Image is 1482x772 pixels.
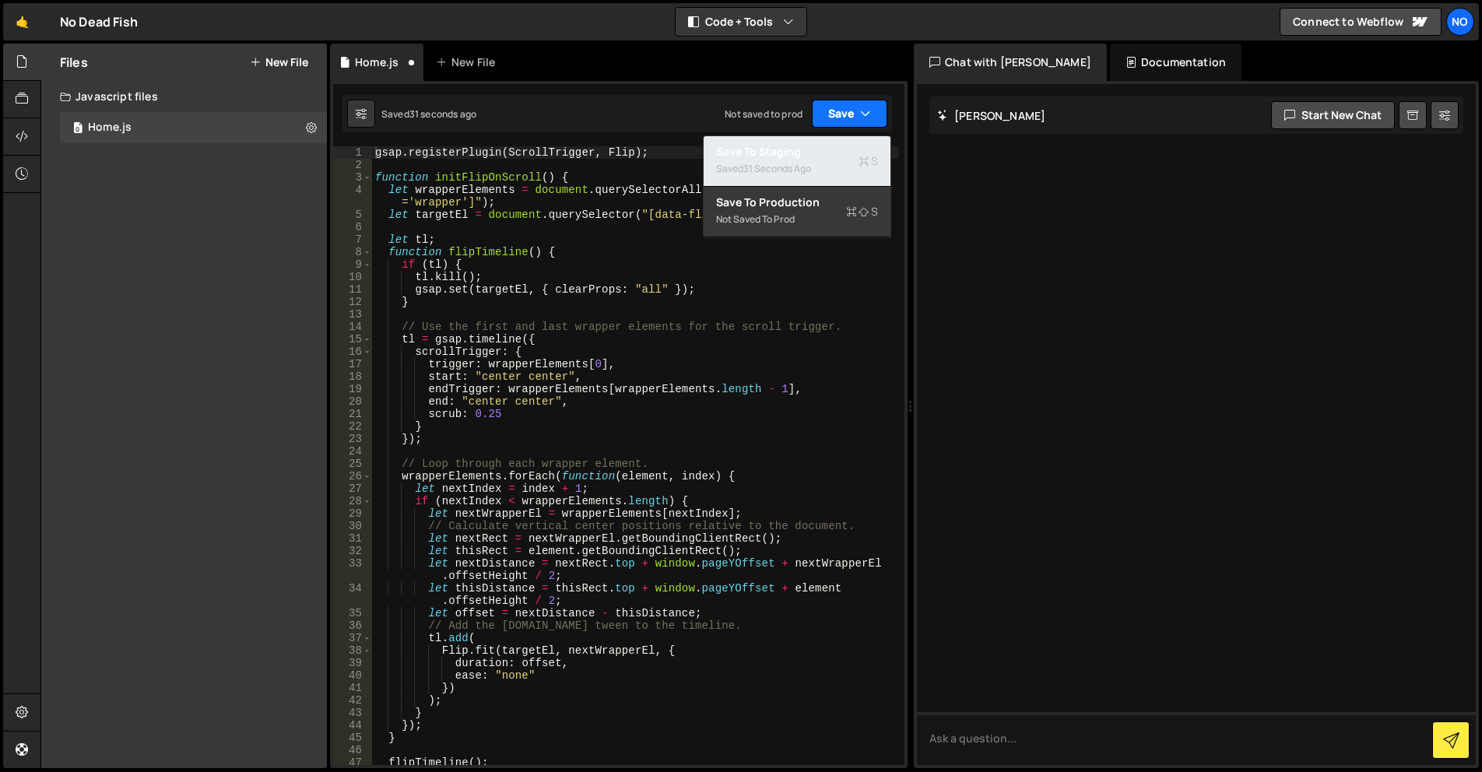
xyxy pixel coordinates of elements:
[333,184,372,209] div: 4
[333,346,372,358] div: 16
[73,123,83,135] span: 0
[333,532,372,545] div: 31
[381,107,476,121] div: Saved
[333,756,372,769] div: 47
[333,482,372,495] div: 27
[60,54,88,71] h2: Files
[333,732,372,744] div: 45
[333,271,372,283] div: 10
[333,420,372,433] div: 22
[704,187,890,237] button: Save to ProductionS Not saved to prod
[333,694,372,707] div: 42
[333,171,372,184] div: 3
[1271,101,1395,129] button: Start new chat
[1280,8,1442,36] a: Connect to Webflow
[60,112,327,143] div: 16497/44733.js
[333,545,372,557] div: 32
[812,100,887,128] button: Save
[333,445,372,458] div: 24
[937,108,1045,123] h2: [PERSON_NAME]
[250,56,308,68] button: New File
[333,433,372,445] div: 23
[333,159,372,171] div: 2
[333,644,372,657] div: 38
[859,153,878,169] span: S
[333,246,372,258] div: 8
[333,707,372,719] div: 43
[355,54,399,70] div: Home.js
[716,195,878,210] div: Save to Production
[333,283,372,296] div: 11
[333,233,372,246] div: 7
[333,258,372,271] div: 9
[333,507,372,520] div: 29
[716,160,878,178] div: Saved
[704,136,890,187] button: Save to StagingS Saved31 seconds ago
[333,395,372,408] div: 20
[333,744,372,756] div: 46
[436,54,501,70] div: New File
[333,557,372,582] div: 33
[1446,8,1474,36] a: No
[716,210,878,229] div: Not saved to prod
[333,607,372,619] div: 35
[333,719,372,732] div: 44
[333,333,372,346] div: 15
[333,358,372,370] div: 17
[333,296,372,308] div: 12
[333,321,372,333] div: 14
[333,146,372,159] div: 1
[333,370,372,383] div: 18
[333,582,372,607] div: 34
[333,520,372,532] div: 30
[914,44,1107,81] div: Chat with [PERSON_NAME]
[333,470,372,482] div: 26
[60,12,138,31] div: No Dead Fish
[333,495,372,507] div: 28
[333,657,372,669] div: 39
[333,221,372,233] div: 6
[333,632,372,644] div: 37
[846,204,878,219] span: S
[716,144,878,160] div: Save to Staging
[333,383,372,395] div: 19
[409,107,476,121] div: 31 seconds ago
[676,8,806,36] button: Code + Tools
[1110,44,1241,81] div: Documentation
[333,308,372,321] div: 13
[333,408,372,420] div: 21
[333,669,372,682] div: 40
[333,619,372,632] div: 36
[333,209,372,221] div: 5
[333,682,372,694] div: 41
[725,107,802,121] div: Not saved to prod
[88,121,132,135] div: Home.js
[743,162,811,175] div: 31 seconds ago
[333,458,372,470] div: 25
[41,81,327,112] div: Javascript files
[3,3,41,40] a: 🤙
